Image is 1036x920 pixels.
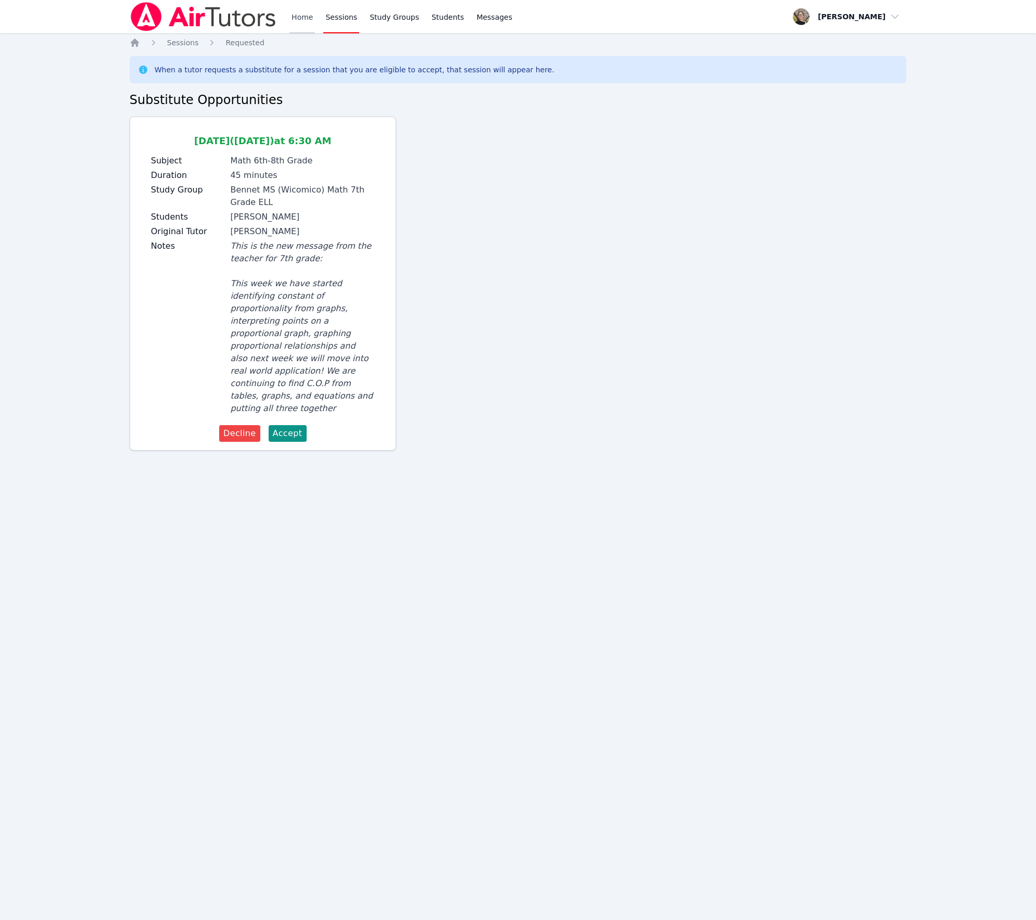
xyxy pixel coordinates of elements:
span: Messages [476,12,512,22]
label: Duration [151,169,224,182]
button: Decline [219,425,260,442]
h2: Substitute Opportunities [130,92,907,108]
div: Bennet MS (Wicomico) Math 7th Grade ELL [230,184,374,209]
a: Requested [225,37,264,48]
label: Notes [151,240,224,252]
div: When a tutor requests a substitute for a session that you are eligible to accept, that session wi... [155,65,554,75]
label: Students [151,211,224,223]
span: Requested [225,39,264,47]
div: [PERSON_NAME] [230,225,374,238]
span: Sessions [167,39,199,47]
div: Math 6th-8th Grade [230,155,374,167]
label: Original Tutor [151,225,224,238]
div: 45 minutes [230,169,374,182]
span: Decline [223,427,256,440]
label: Subject [151,155,224,167]
div: [PERSON_NAME] [230,211,374,223]
nav: Breadcrumb [130,37,907,48]
a: Sessions [167,37,199,48]
button: Accept [269,425,307,442]
label: Study Group [151,184,224,196]
span: This is the new message from the teacher for 7th grade: This week we have started identifying con... [230,241,373,413]
span: [DATE] ([DATE]) at 6:30 AM [194,135,331,146]
img: Air Tutors [130,2,277,31]
span: Accept [273,427,302,440]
